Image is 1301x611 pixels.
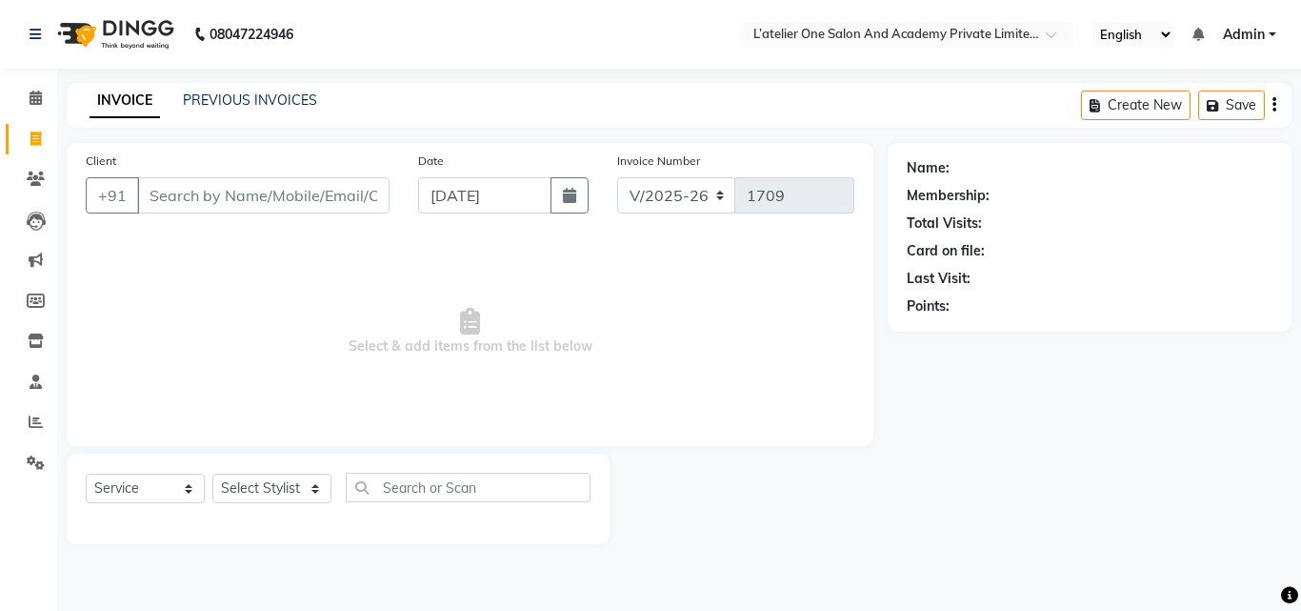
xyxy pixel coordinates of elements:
span: Admin [1223,25,1265,45]
div: Card on file: [907,241,985,261]
img: logo [49,8,179,61]
input: Search by Name/Mobile/Email/Code [137,177,390,214]
span: Select & add items from the list below [86,236,854,427]
div: Membership: [907,186,990,206]
b: 08047224946 [210,8,293,61]
label: Date [418,153,444,170]
div: Points: [907,296,950,316]
input: Search or Scan [346,473,590,502]
div: Total Visits: [907,214,982,234]
div: Last Visit: [907,269,971,289]
a: PREVIOUS INVOICES [183,92,317,109]
button: +91 [86,177,139,214]
label: Client [86,153,116,170]
a: INVOICE [90,84,160,118]
button: Create New [1081,91,1191,120]
button: Save [1198,91,1265,120]
label: Invoice Number [617,153,700,170]
div: Name: [907,158,950,178]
